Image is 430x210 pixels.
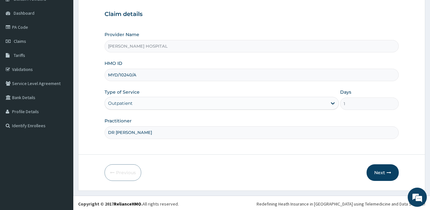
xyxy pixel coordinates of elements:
div: Chat with us now [33,36,107,44]
label: Practitioner [105,118,132,124]
div: Outpatient [108,100,133,106]
div: Redefining Heath Insurance in [GEOGRAPHIC_DATA] using Telemedicine and Data Science! [257,201,425,207]
h3: Claim details [105,11,399,18]
span: Claims [14,38,26,44]
label: HMO ID [105,60,122,66]
img: d_794563401_company_1708531726252_794563401 [12,32,26,48]
a: RelianceHMO [114,201,141,207]
div: Minimize live chat window [105,3,120,19]
textarea: Type your message and hit 'Enter' [3,141,121,163]
span: Tariffs [14,52,25,58]
strong: Copyright © 2017 . [78,201,142,207]
label: Days [340,89,351,95]
button: Previous [105,164,141,181]
input: Enter HMO ID [105,69,399,81]
span: Dashboard [14,10,34,16]
label: Provider Name [105,31,139,38]
span: We're online! [37,64,88,128]
label: Type of Service [105,89,140,95]
button: Next [367,164,399,181]
input: Enter Name [105,126,399,139]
